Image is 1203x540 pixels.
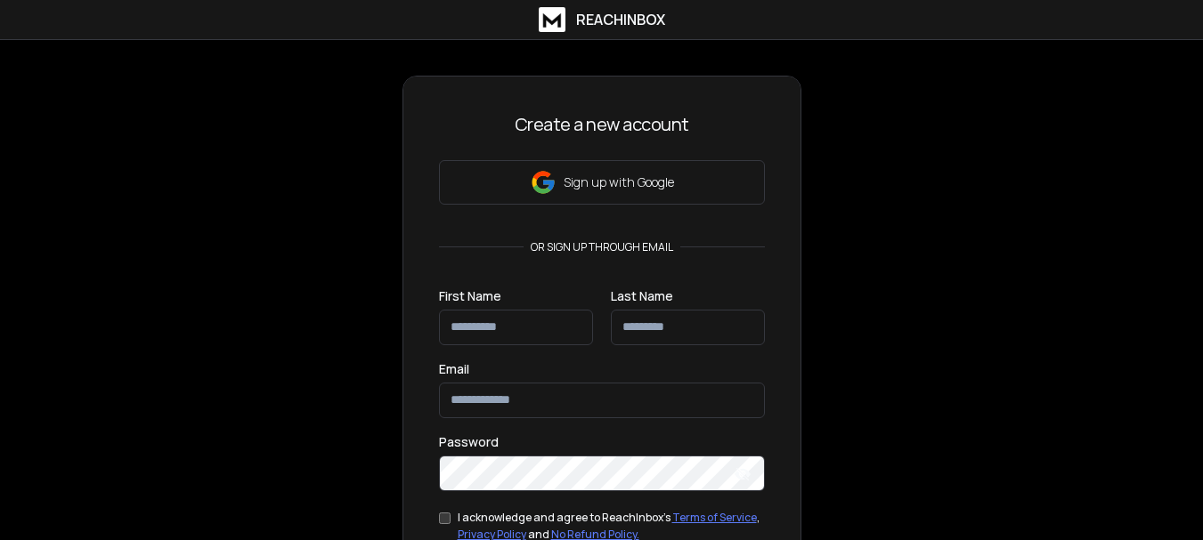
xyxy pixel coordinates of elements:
[576,9,665,30] h1: ReachInbox
[524,240,680,254] p: or sign up through email
[672,510,757,525] a: Terms of Service
[611,290,673,302] label: Last Name
[539,7,565,32] img: logo
[439,160,765,205] button: Sign up with Google
[439,290,501,302] label: First Name
[439,363,469,375] label: Email
[439,112,765,137] h3: Create a new account
[439,436,499,448] label: Password
[539,7,665,32] a: ReachInbox
[564,173,674,191] p: Sign up with Google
